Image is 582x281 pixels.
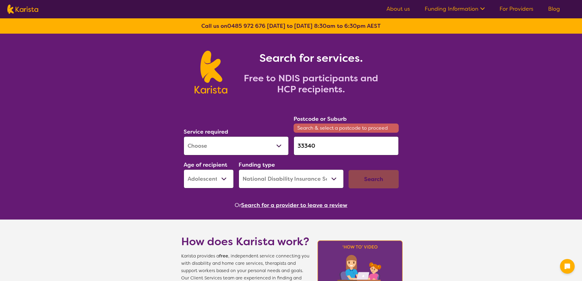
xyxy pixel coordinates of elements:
[184,128,228,135] label: Service required
[235,73,387,95] h2: Free to NDIS participants and HCP recipients.
[386,5,410,13] a: About us
[201,22,381,30] b: Call us on [DATE] to [DATE] 8:30am to 6:30pm AEST
[548,5,560,13] a: Blog
[235,201,241,210] span: Or
[241,201,347,210] button: Search for a provider to leave a review
[425,5,485,13] a: Funding Information
[294,124,399,133] span: Search & select a postcode to proceed
[294,136,399,155] input: Type
[181,234,309,249] h1: How does Karista work?
[227,22,265,30] a: 0485 972 676
[184,161,227,168] label: Age of recipient
[195,51,227,94] img: Karista logo
[219,253,228,259] b: free
[239,161,275,168] label: Funding type
[235,51,387,65] h1: Search for services.
[500,5,533,13] a: For Providers
[294,115,347,123] label: Postcode or Suburb
[7,5,38,14] img: Karista logo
